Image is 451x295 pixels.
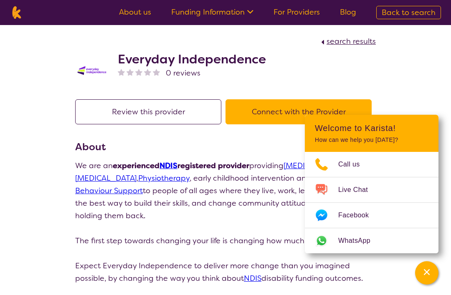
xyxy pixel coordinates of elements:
[225,107,376,117] a: Connect with the Provider
[119,7,151,17] a: About us
[127,68,134,76] img: nonereviewstar
[338,158,370,171] span: Call us
[225,99,372,124] button: Connect with the Provider
[75,139,376,154] h3: About
[10,6,23,19] img: Karista logo
[166,67,200,79] span: 0 reviews
[338,184,378,196] span: Live Chat
[319,36,376,46] a: search results
[75,64,109,77] img: kdssqoqrr0tfqzmv8ac0.png
[138,173,190,183] a: Physiotherapy
[160,161,177,171] a: NDIS
[75,234,376,247] p: The first step towards changing your life is changing how much you expect from it.
[284,161,345,171] a: [MEDICAL_DATA]
[171,7,253,17] a: Funding Information
[144,68,151,76] img: nonereviewstar
[382,8,436,18] span: Back to search
[75,173,137,183] a: [MEDICAL_DATA]
[75,99,221,124] button: Review this provider
[135,68,142,76] img: nonereviewstar
[75,107,225,117] a: Review this provider
[315,123,428,133] h2: Welcome to Karista!
[305,115,438,253] div: Channel Menu
[376,6,441,19] a: Back to search
[118,52,266,67] h2: Everyday Independence
[75,159,376,222] p: We are an providing , , , early childhood intervention and to people of all ages where they live,...
[315,136,428,144] p: How can we help you [DATE]?
[340,7,356,17] a: Blog
[153,68,160,76] img: nonereviewstar
[305,228,438,253] a: Web link opens in a new tab.
[305,152,438,253] ul: Choose channel
[244,273,261,283] a: NDIS
[75,260,376,285] p: Expect Everyday Independence to deliver more change than you imagined possible, by changing the w...
[113,161,249,171] strong: experienced registered provider
[338,209,379,222] span: Facebook
[338,234,380,247] span: WhatsApp
[118,68,125,76] img: nonereviewstar
[327,36,376,46] span: search results
[415,261,438,285] button: Channel Menu
[274,7,320,17] a: For Providers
